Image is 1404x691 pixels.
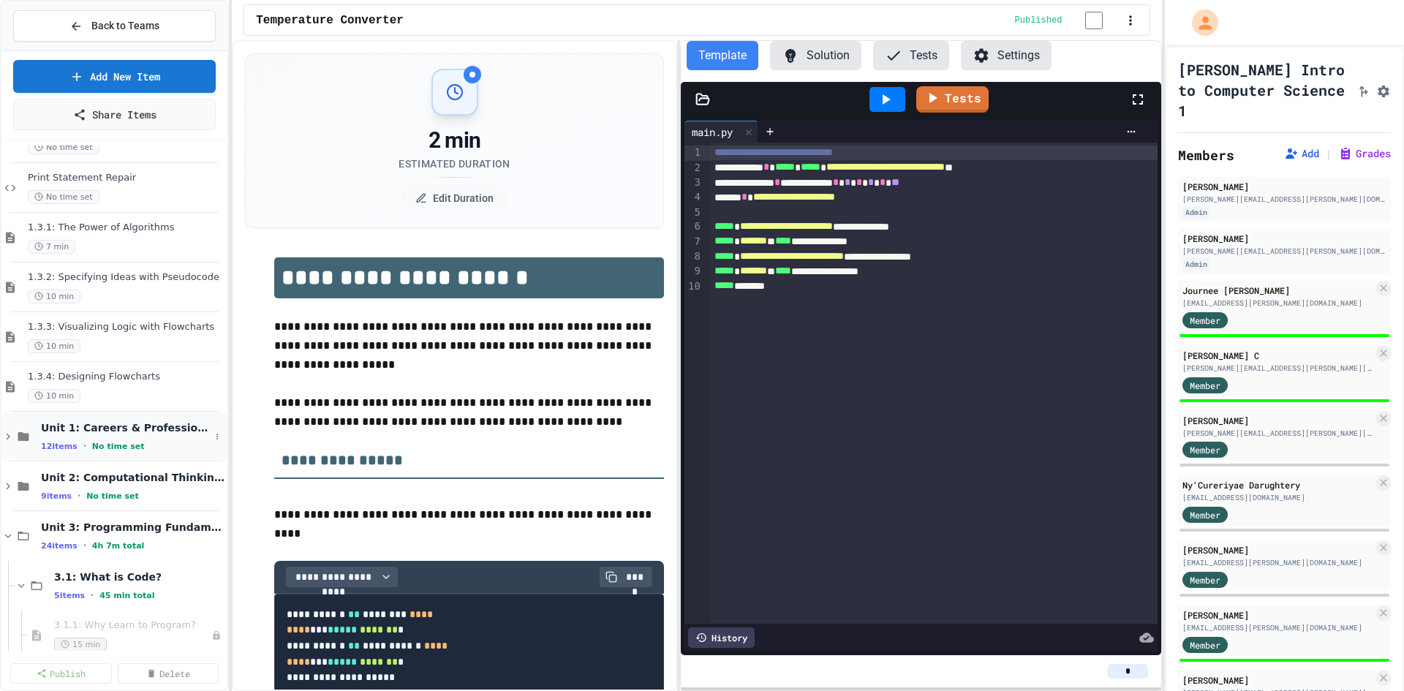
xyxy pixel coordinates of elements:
span: Member [1190,573,1220,586]
div: Admin [1182,258,1210,271]
div: main.py [684,124,740,140]
button: Grades [1338,146,1391,161]
span: 4h 7m total [92,541,145,551]
div: [PERSON_NAME] [1182,543,1373,556]
span: 24 items [41,541,78,551]
span: Back to Teams [91,18,159,34]
span: Member [1190,638,1220,652]
span: 1.3.1: The Power of Algorithms [28,222,224,234]
span: Print Statement Repair [28,172,224,184]
span: Member [1190,314,1220,327]
div: Ny'Cureriyae Darughtery [1182,478,1373,491]
span: 3.1.1: Why Learn to Program? [54,619,211,632]
div: Journee [PERSON_NAME] [1182,284,1373,297]
span: • [83,540,86,551]
div: Content is published and visible to students [1015,11,1121,29]
span: Member [1190,443,1220,456]
div: [PERSON_NAME] [1182,232,1386,245]
span: Unit 1: Careers & Professionalism [41,421,210,434]
div: [PERSON_NAME][EMAIL_ADDRESS][PERSON_NAME][DOMAIN_NAME] [1182,194,1386,205]
span: Member [1190,379,1220,392]
div: 2 [684,161,703,175]
div: History [688,627,755,648]
button: Solution [770,41,861,70]
span: Unit 3: Programming Fundamentals [41,521,224,534]
span: 1.3.4: Designing Flowcharts [28,371,224,383]
div: 3 [684,175,703,190]
span: Member [1190,508,1220,521]
span: No time set [92,442,145,451]
a: Add New Item [13,60,216,93]
div: [EMAIL_ADDRESS][PERSON_NAME][DOMAIN_NAME] [1182,298,1373,309]
button: Edit Duration [401,184,508,213]
span: 7 min [28,240,75,254]
div: [PERSON_NAME][EMAIL_ADDRESS][PERSON_NAME][DOMAIN_NAME] [1182,363,1373,374]
span: No time set [28,140,99,154]
span: 10 min [28,389,80,403]
span: 45 min total [99,591,154,600]
div: 5 [684,205,703,220]
span: 12 items [41,442,78,451]
div: 2 min [399,127,510,154]
div: [EMAIL_ADDRESS][DOMAIN_NAME] [1182,492,1373,503]
div: [PERSON_NAME][EMAIL_ADDRESS][PERSON_NAME][DOMAIN_NAME] [1182,428,1373,439]
span: 1.3.3: Visualizing Logic with Flowcharts [28,321,224,333]
div: 8 [684,249,703,264]
div: 10 [684,279,703,294]
div: 6 [684,219,703,234]
button: Assignment Settings [1376,81,1391,99]
div: [PERSON_NAME] [1182,180,1386,193]
div: [PERSON_NAME] [1182,414,1373,427]
div: [EMAIL_ADDRESS][PERSON_NAME][DOMAIN_NAME] [1182,557,1373,568]
button: Tests [873,41,949,70]
span: 15 min [54,638,107,652]
div: 7 [684,235,703,249]
button: Back to Teams [13,10,216,42]
span: 1.3.2: Specifying Ideas with Pseudocode [28,271,224,284]
div: [PERSON_NAME] [1182,673,1373,687]
button: Template [687,41,758,70]
span: • [91,589,94,601]
h1: [PERSON_NAME] Intro to Computer Science 1 [1178,59,1350,121]
span: 3.1: What is Code? [54,570,224,584]
span: 5 items [54,591,85,600]
span: • [78,490,80,502]
button: Add [1284,146,1319,161]
span: | [1325,145,1332,162]
div: Admin [1182,206,1210,219]
span: No time set [86,491,139,501]
a: Delete [118,663,219,684]
button: Settings [961,41,1052,70]
div: main.py [684,121,758,143]
span: Published [1015,15,1063,26]
div: [PERSON_NAME] C [1182,349,1373,362]
a: Tests [916,86,989,113]
button: More options [210,429,224,444]
span: 10 min [28,339,80,353]
div: My Account [1177,6,1222,39]
h2: Members [1178,145,1234,165]
div: Estimated Duration [399,156,510,171]
button: Click to see fork details [1356,81,1370,99]
span: 9 items [41,491,72,501]
div: [EMAIL_ADDRESS][PERSON_NAME][DOMAIN_NAME] [1182,622,1373,633]
span: • [83,440,86,452]
span: Unit 2: Computational Thinking & Problem-Solving [41,471,224,484]
div: 4 [684,190,703,205]
div: 9 [684,264,703,279]
a: Share Items [13,99,216,130]
div: [PERSON_NAME][EMAIL_ADDRESS][PERSON_NAME][DOMAIN_NAME] [1182,246,1386,257]
div: Unpublished [211,630,222,641]
input: publish toggle [1068,12,1120,29]
a: Publish [10,663,112,684]
div: [PERSON_NAME] [1182,608,1373,622]
span: Temperature Converter [256,12,404,29]
span: No time set [28,190,99,204]
div: 1 [684,146,703,160]
span: 10 min [28,290,80,303]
